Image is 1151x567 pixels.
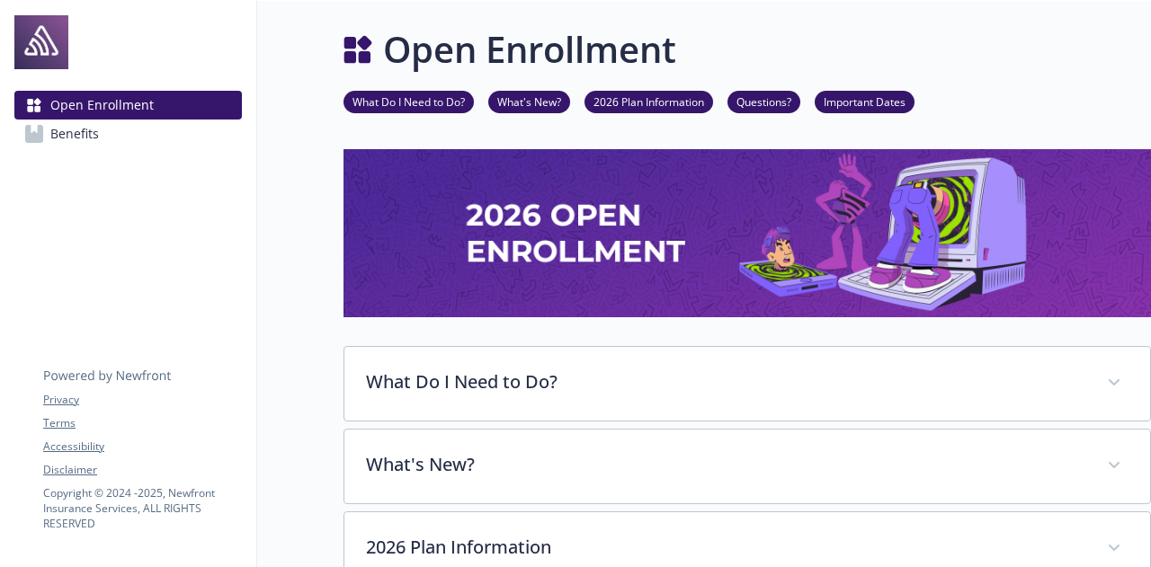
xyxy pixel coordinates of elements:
[50,91,154,120] span: Open Enrollment
[43,415,241,431] a: Terms
[43,485,241,531] p: Copyright © 2024 - 2025 , Newfront Insurance Services, ALL RIGHTS RESERVED
[584,93,713,110] a: 2026 Plan Information
[14,91,242,120] a: Open Enrollment
[366,451,1085,478] p: What's New?
[43,462,241,478] a: Disclaimer
[50,120,99,148] span: Benefits
[344,347,1150,421] div: What Do I Need to Do?
[344,149,1151,317] img: open enrollment page banner
[43,439,241,455] a: Accessibility
[344,430,1150,503] div: What's New?
[383,22,676,76] h1: Open Enrollment
[366,534,1085,561] p: 2026 Plan Information
[43,392,241,408] a: Privacy
[366,368,1085,395] p: What Do I Need to Do?
[727,93,800,110] a: Questions?
[344,93,474,110] a: What Do I Need to Do?
[488,93,570,110] a: What's New?
[815,93,915,110] a: Important Dates
[14,120,242,148] a: Benefits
